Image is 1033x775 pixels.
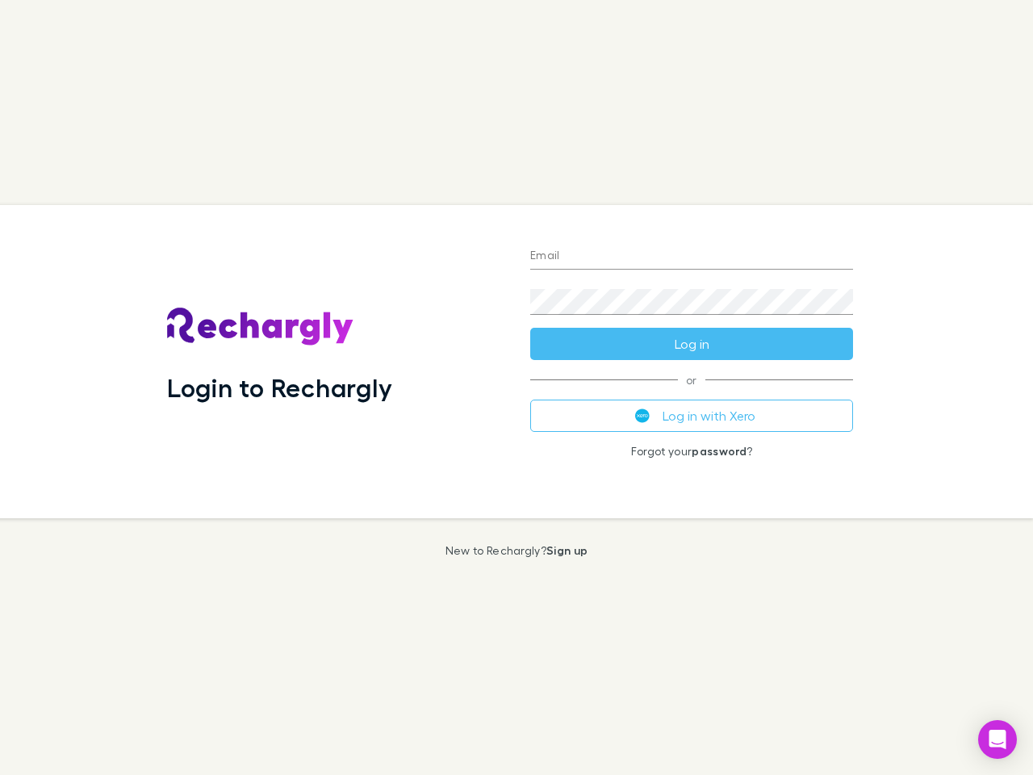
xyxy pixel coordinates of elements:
button: Log in with Xero [530,400,853,432]
a: password [692,444,747,458]
p: New to Rechargly? [445,544,588,557]
div: Open Intercom Messenger [978,720,1017,759]
img: Xero's logo [635,408,650,423]
a: Sign up [546,543,588,557]
h1: Login to Rechargly [167,372,392,403]
button: Log in [530,328,853,360]
span: or [530,379,853,380]
p: Forgot your ? [530,445,853,458]
img: Rechargly's Logo [167,308,354,346]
